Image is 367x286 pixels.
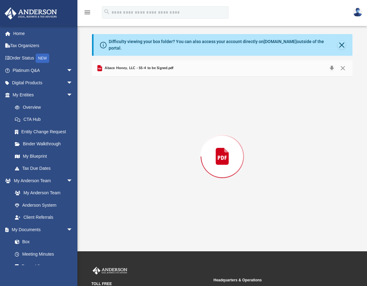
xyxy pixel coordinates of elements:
[337,64,348,73] button: Close
[92,60,353,236] div: Preview
[91,267,129,275] img: Anderson Advisors Platinum Portal
[213,277,331,283] small: Headquarters & Operations
[36,54,49,63] div: NEW
[4,174,79,187] a: My Anderson Teamarrow_drop_down
[9,138,82,150] a: Binder Walkthrough
[9,187,76,199] a: My Anderson Team
[109,38,338,51] div: Difficulty viewing your box folder? You can also access your account directly on outside of the p...
[337,41,346,49] button: Close
[4,89,82,101] a: My Entitiesarrow_drop_down
[9,162,82,175] a: Tax Due Dates
[353,8,362,17] img: User Pic
[4,223,79,236] a: My Documentsarrow_drop_down
[3,7,59,20] img: Anderson Advisors Platinum Portal
[4,52,82,64] a: Order StatusNEW
[9,101,82,113] a: Overview
[9,125,82,138] a: Entity Change Request
[4,40,82,52] a: Tax Organizers
[84,12,91,16] a: menu
[9,248,79,260] a: Meeting Minutes
[9,150,79,162] a: My Blueprint
[67,77,79,89] span: arrow_drop_down
[326,64,337,73] button: Download
[67,64,79,77] span: arrow_drop_down
[9,211,79,224] a: Client Referrals
[67,223,79,236] span: arrow_drop_down
[9,199,79,211] a: Anderson System
[9,113,82,126] a: CTA Hub
[84,9,91,16] i: menu
[264,39,297,44] a: [DOMAIN_NAME]
[9,236,76,248] a: Box
[103,65,174,71] span: Abaco Honey, LLC - SS-4 to be Signed.pdf
[4,77,82,89] a: Digital Productsarrow_drop_down
[4,27,82,40] a: Home
[9,260,76,273] a: Forms Library
[67,89,79,102] span: arrow_drop_down
[67,174,79,187] span: arrow_drop_down
[103,8,110,15] i: search
[4,64,82,77] a: Platinum Q&Aarrow_drop_down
